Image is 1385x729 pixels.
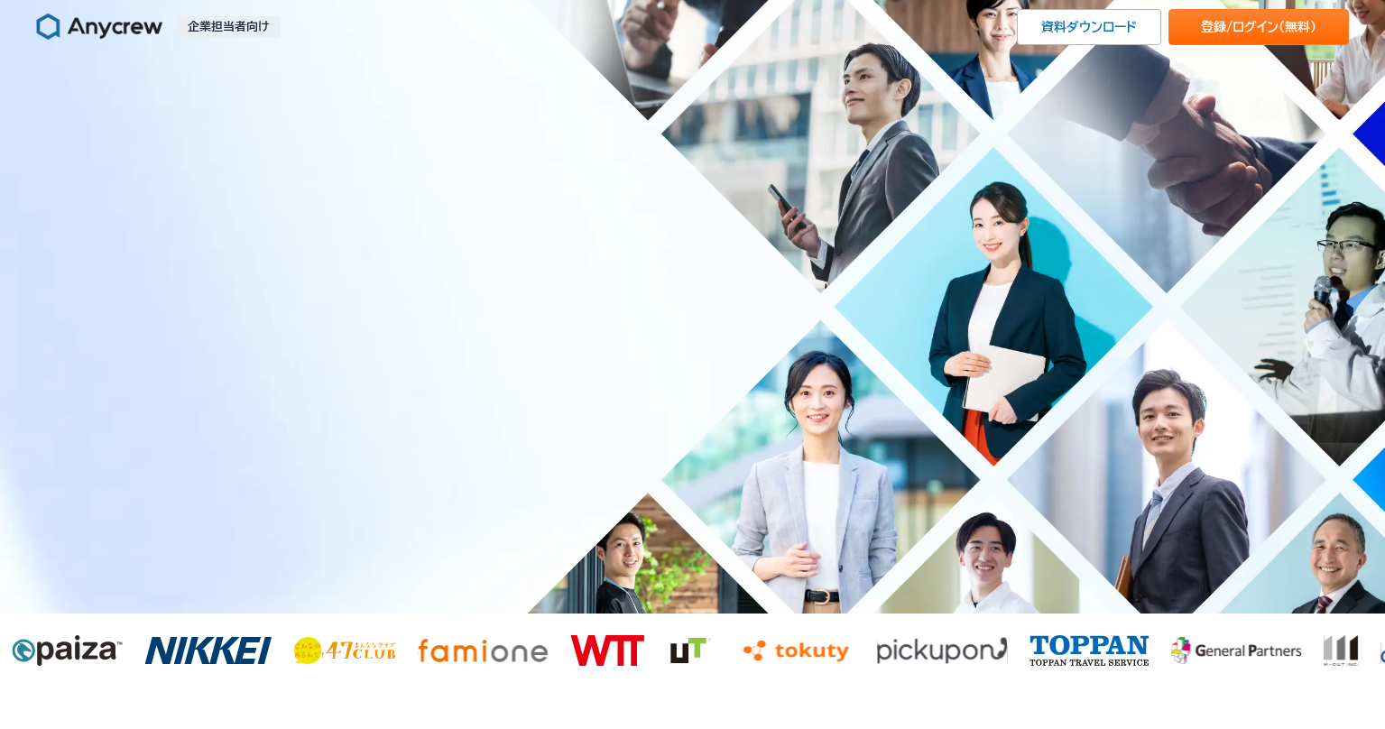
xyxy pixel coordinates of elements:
a: 登録/ログイン（無料） [1168,9,1349,45]
img: 47club [284,637,386,664]
img: paiza [2,635,113,666]
img: Anycrew [36,13,162,42]
img: ut [656,635,706,666]
img: pickupon [867,635,998,666]
img: ロジクラ [1314,635,1349,666]
img: wtt [560,635,634,666]
img: m-out inc. [1161,635,1292,666]
p: 企業担当者向け [177,16,281,38]
img: toppan [1020,635,1140,666]
img: nikkei [134,637,263,664]
img: tokuty [727,635,845,666]
span: （無料） [1279,21,1316,33]
img: famione [408,635,539,666]
a: 資料ダウンロード [1017,9,1161,45]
